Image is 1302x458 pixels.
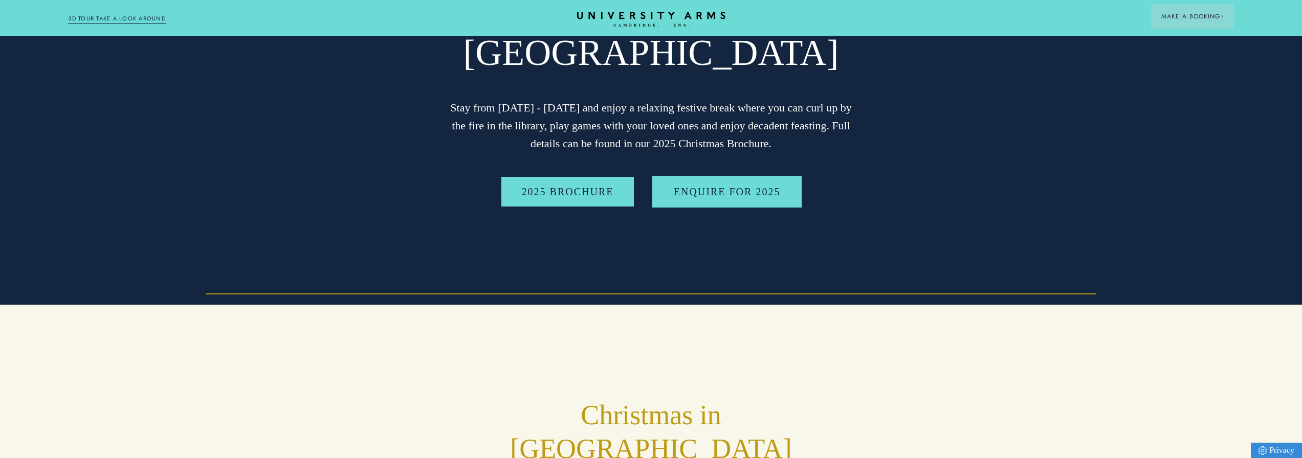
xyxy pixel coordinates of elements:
[1251,443,1302,458] a: Privacy
[1259,446,1267,455] img: Privacy
[500,176,635,208] a: 2025 BROCHURE
[68,14,166,24] a: 3D TOUR:TAKE A LOOK AROUND
[652,176,802,208] a: Enquire for 2025
[577,12,725,28] a: Home
[447,99,856,153] p: Stay from [DATE] - [DATE] and enjoy a relaxing festive break where you can curl up by the fire in...
[1151,4,1234,29] button: Make a BookingArrow icon
[1161,12,1224,21] span: Make a Booking
[1220,15,1224,18] img: Arrow icon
